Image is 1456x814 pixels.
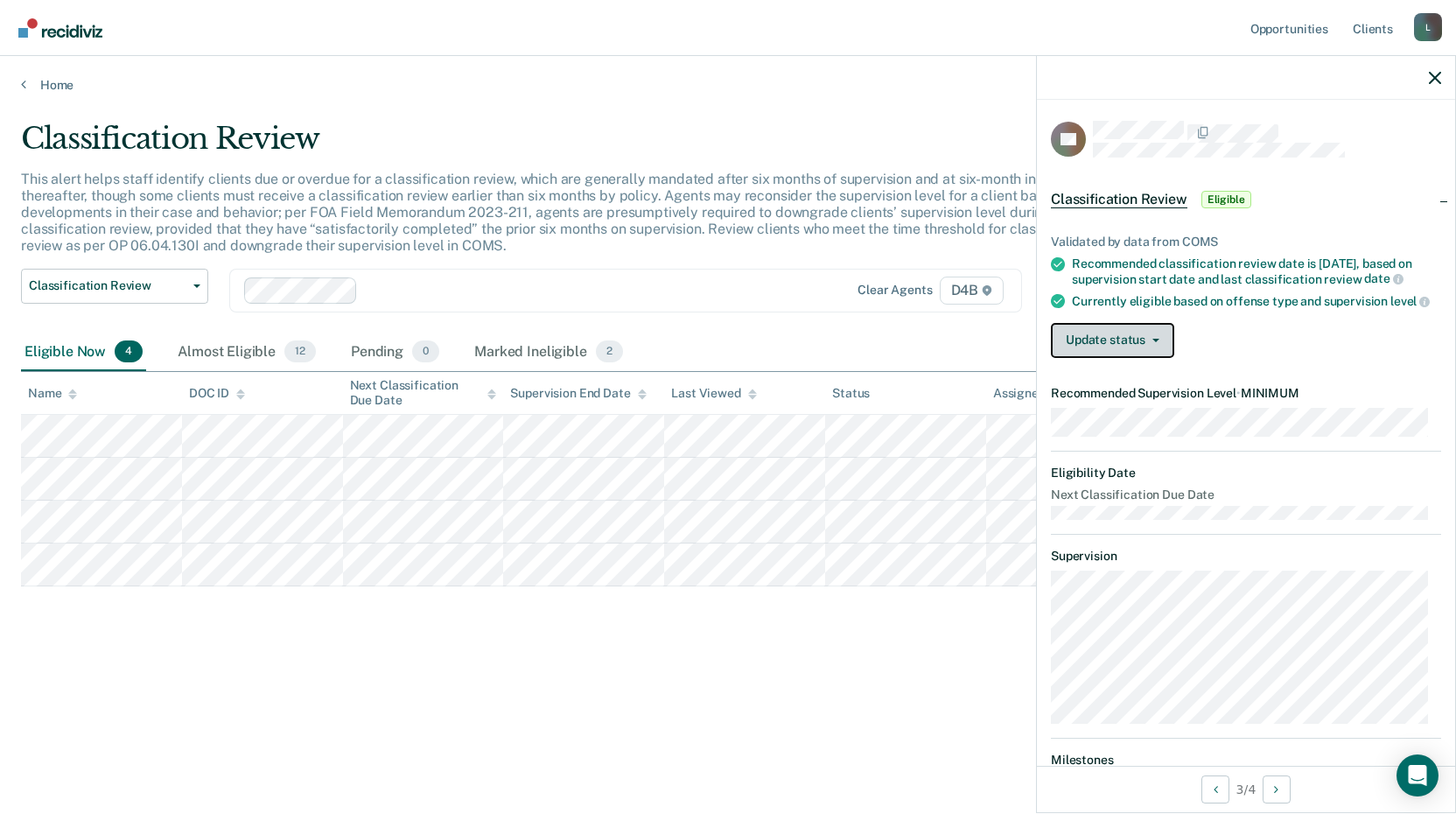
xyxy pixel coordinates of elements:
div: 3 / 4 [1037,766,1455,812]
a: Home [21,77,1435,93]
div: Recommended classification review date is [DATE], based on supervision start date and last classi... [1072,256,1441,286]
div: Classification Review [21,121,1113,171]
span: date [1364,271,1403,285]
div: Marked Ineligible [471,333,626,372]
div: Next Classification Due Date [350,378,497,408]
span: 2 [596,340,623,363]
img: Recidiviz [18,18,102,38]
div: Validated by data from COMS [1051,235,1441,249]
span: Classification Review [1051,191,1187,208]
span: • [1236,386,1241,400]
div: Classification ReviewEligible [1037,172,1455,228]
button: Previous Opportunity [1201,775,1229,803]
div: Open Intercom Messenger [1396,754,1438,796]
div: Eligible Now [21,333,146,372]
dt: Eligibility Date [1051,466,1441,481]
span: 0 [412,340,439,363]
div: Clear agents [857,283,932,298]
dt: Next Classification Due Date [1051,488,1441,502]
span: 4 [115,340,143,363]
div: Supervision End Date [510,386,646,401]
button: Profile dropdown button [1414,13,1442,41]
div: Assigned to [993,386,1075,401]
p: This alert helps staff identify clients due or overdue for a classification review, which are gen... [21,171,1094,255]
dt: Recommended Supervision Level MINIMUM [1051,386,1441,401]
div: Last Viewed [671,386,756,401]
div: Name [28,386,77,401]
span: 12 [284,340,316,363]
dt: Milestones [1051,753,1441,768]
dt: Supervision [1051,549,1441,564]
button: Next Opportunity [1263,775,1291,803]
div: Currently eligible based on offense type and supervision [1072,293,1441,309]
div: Almost Eligible [174,333,319,372]
span: level [1390,294,1430,308]
span: D4B [940,277,1004,305]
div: L [1414,13,1442,41]
span: Eligible [1201,191,1251,208]
div: DOC ID [189,386,245,401]
button: Update status [1051,323,1174,358]
div: Status [832,386,870,401]
div: Pending [347,333,443,372]
span: Classification Review [29,278,186,293]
